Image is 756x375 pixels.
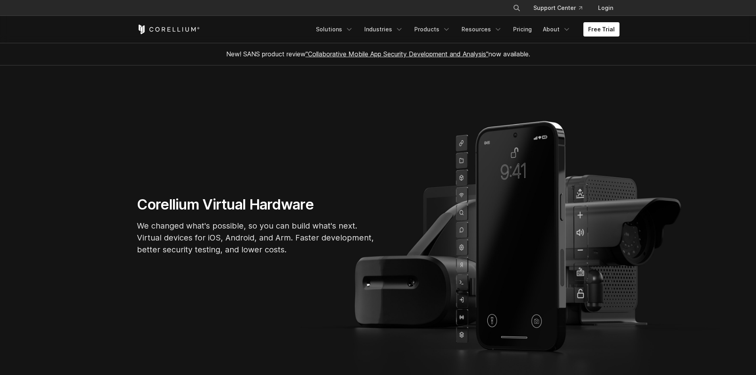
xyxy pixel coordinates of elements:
[583,22,619,37] a: Free Trial
[510,1,524,15] button: Search
[226,50,530,58] span: New! SANS product review now available.
[311,22,619,37] div: Navigation Menu
[457,22,507,37] a: Resources
[410,22,455,37] a: Products
[137,196,375,213] h1: Corellium Virtual Hardware
[306,50,489,58] a: "Collaborative Mobile App Security Development and Analysis"
[527,1,589,15] a: Support Center
[508,22,537,37] a: Pricing
[503,1,619,15] div: Navigation Menu
[137,220,375,256] p: We changed what's possible, so you can build what's next. Virtual devices for iOS, Android, and A...
[360,22,408,37] a: Industries
[592,1,619,15] a: Login
[538,22,575,37] a: About
[311,22,358,37] a: Solutions
[137,25,200,34] a: Corellium Home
